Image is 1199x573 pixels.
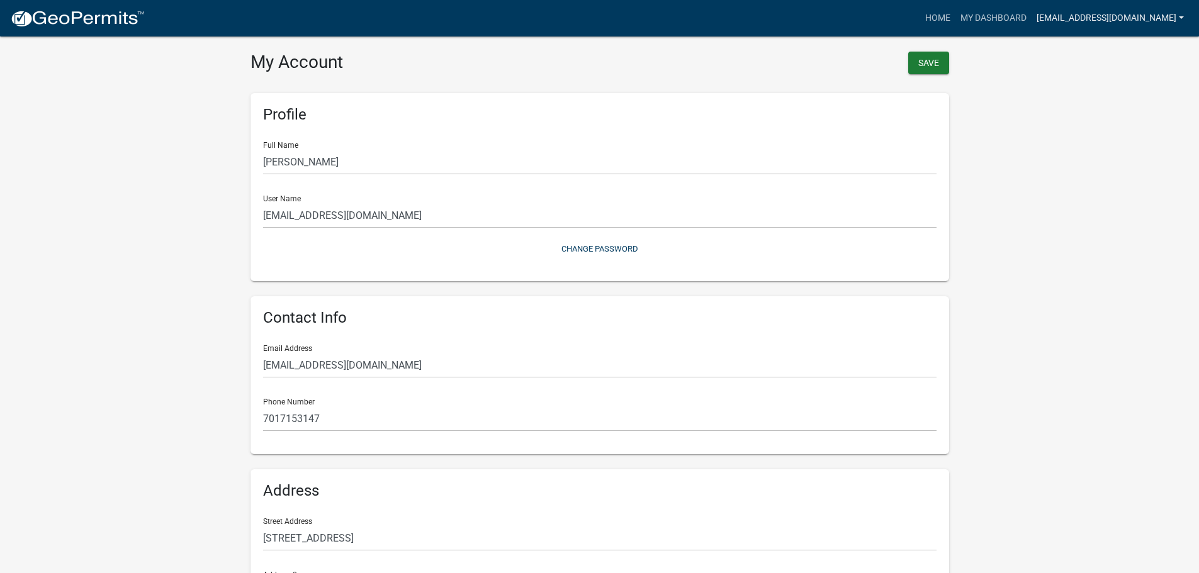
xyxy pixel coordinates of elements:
[908,52,949,74] button: Save
[1032,6,1189,30] a: [EMAIL_ADDRESS][DOMAIN_NAME]
[263,482,937,500] h6: Address
[263,309,937,327] h6: Contact Info
[263,106,937,124] h6: Profile
[920,6,955,30] a: Home
[955,6,1032,30] a: My Dashboard
[263,238,937,259] button: Change Password
[250,52,590,73] h3: My Account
